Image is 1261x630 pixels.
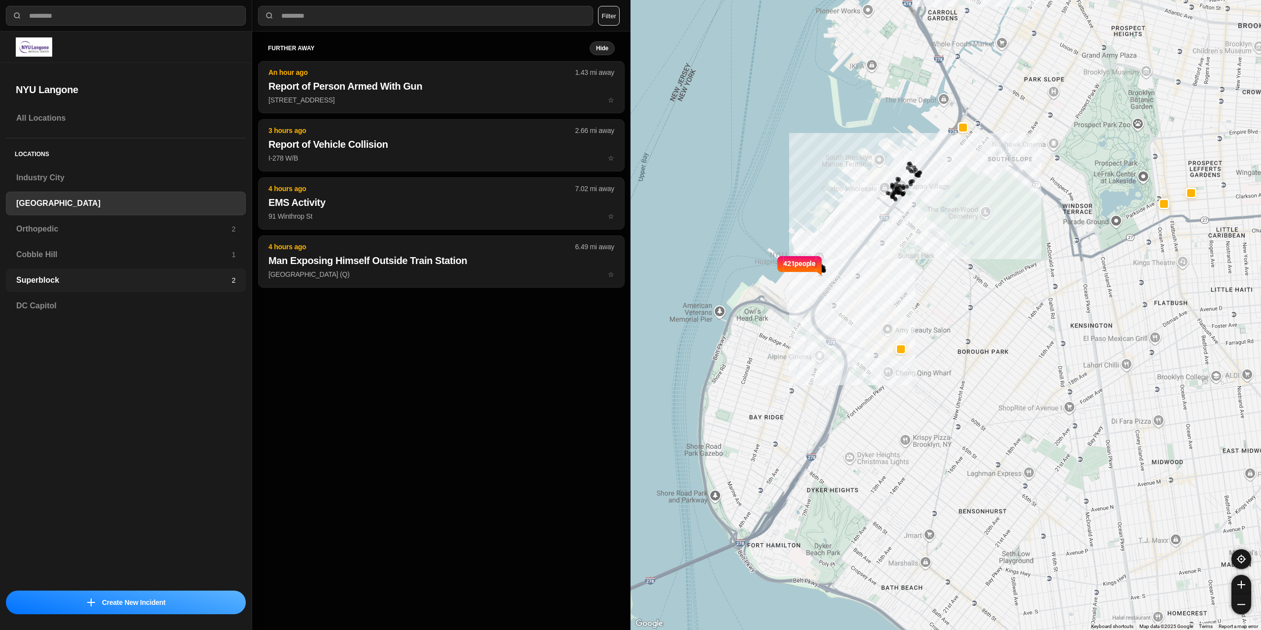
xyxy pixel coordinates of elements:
button: recenter [1231,549,1251,569]
a: All Locations [6,106,246,130]
a: Superblock2 [6,268,246,292]
img: icon [87,598,95,606]
p: 4 hours ago [268,184,575,194]
p: 7.02 mi away [575,184,614,194]
button: 4 hours ago7.02 mi awayEMS Activity91 Winthrop Ststar [258,177,625,230]
img: zoom-in [1237,581,1245,589]
button: Keyboard shortcuts [1091,623,1133,630]
span: star [608,270,614,278]
p: 3 hours ago [268,126,575,135]
img: search [12,11,22,21]
h3: Superblock [16,274,232,286]
h3: All Locations [16,112,235,124]
a: DC Capitol [6,294,246,318]
p: 1.43 mi away [575,67,614,77]
p: Create New Incident [102,597,166,607]
h3: Cobble Hill [16,249,232,261]
h3: Industry City [16,172,235,184]
img: logo [16,37,52,57]
button: iconCreate New Incident [6,591,246,614]
button: An hour ago1.43 mi awayReport of Person Armed With Gun[STREET_ADDRESS]star [258,61,625,113]
p: 2 [232,275,235,285]
img: search [265,11,274,21]
h3: Orthopedic [16,223,232,235]
p: 1 [232,250,235,260]
a: Open this area in Google Maps (opens a new window) [633,617,665,630]
p: 6.49 mi away [575,242,614,252]
p: 4 hours ago [268,242,575,252]
img: recenter [1237,555,1246,564]
a: Terms [1199,624,1213,629]
span: star [608,154,614,162]
p: 421 people [783,258,816,280]
a: 4 hours ago7.02 mi awayEMS Activity91 Winthrop Ststar [258,212,625,220]
p: 2 [232,224,235,234]
a: Cobble Hill1 [6,243,246,266]
h5: further away [268,44,590,52]
a: An hour ago1.43 mi awayReport of Person Armed With Gun[STREET_ADDRESS]star [258,96,625,104]
button: Hide [590,41,615,55]
a: Orthopedic2 [6,217,246,241]
h3: DC Capitol [16,300,235,312]
h2: EMS Activity [268,196,614,209]
a: [GEOGRAPHIC_DATA] [6,192,246,215]
p: I-278 W/B [268,153,614,163]
h2: Man Exposing Himself Outside Train Station [268,254,614,267]
img: notch [816,254,823,276]
p: 2.66 mi away [575,126,614,135]
span: star [608,96,614,104]
small: Hide [596,44,608,52]
a: 4 hours ago6.49 mi awayMan Exposing Himself Outside Train Station[GEOGRAPHIC_DATA] (Q)star [258,270,625,278]
button: Filter [598,6,620,26]
img: notch [776,254,783,276]
h2: NYU Langone [16,83,236,97]
span: star [608,212,614,220]
button: zoom-in [1231,575,1251,595]
span: Map data ©2025 Google [1139,624,1193,629]
h5: Locations [6,138,246,166]
p: An hour ago [268,67,575,77]
p: 91 Winthrop St [268,211,614,221]
a: Report a map error [1219,624,1258,629]
p: [STREET_ADDRESS] [268,95,614,105]
a: 3 hours ago2.66 mi awayReport of Vehicle CollisionI-278 W/Bstar [258,154,625,162]
h3: [GEOGRAPHIC_DATA] [16,198,235,209]
img: Google [633,617,665,630]
h2: Report of Vehicle Collision [268,137,614,151]
p: [GEOGRAPHIC_DATA] (Q) [268,269,614,279]
button: 3 hours ago2.66 mi awayReport of Vehicle CollisionI-278 W/Bstar [258,119,625,171]
button: zoom-out [1231,595,1251,614]
h2: Report of Person Armed With Gun [268,79,614,93]
a: Industry City [6,166,246,190]
button: 4 hours ago6.49 mi awayMan Exposing Himself Outside Train Station[GEOGRAPHIC_DATA] (Q)star [258,235,625,288]
img: zoom-out [1237,600,1245,608]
